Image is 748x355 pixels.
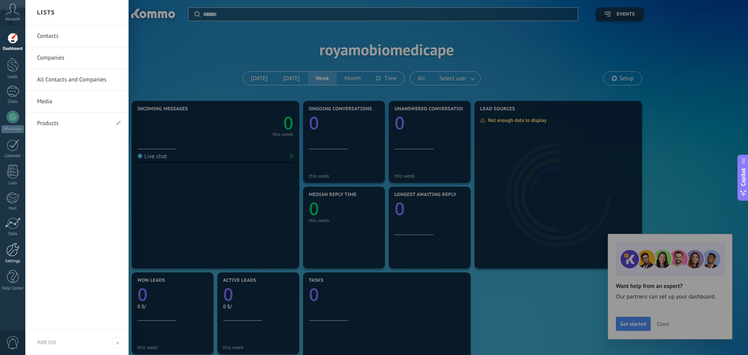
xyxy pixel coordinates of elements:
div: Settings [2,259,24,264]
div: WhatsApp [2,125,24,133]
div: Mail [2,206,24,211]
div: Stats [2,231,24,237]
a: Companies [37,47,121,69]
div: Lists [2,181,24,186]
div: Chats [2,99,24,104]
a: Contacts [37,25,121,47]
span: Add list [112,337,123,348]
div: Help Center [2,286,24,291]
span: Account [5,17,20,22]
a: All Contacts and Companies [37,69,121,91]
div: Dashboard [2,46,24,51]
a: Media [37,91,121,113]
a: Products [37,113,109,134]
div: Calendar [2,154,24,159]
div: Leads [2,74,24,79]
span: Copilot [739,168,747,186]
h2: Lists [37,0,55,25]
span: Add list [37,339,56,346]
